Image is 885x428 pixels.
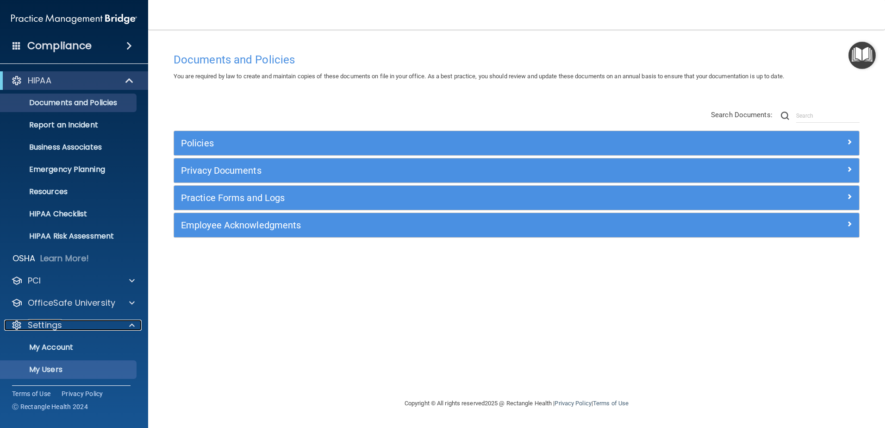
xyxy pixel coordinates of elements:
[11,275,135,286] a: PCI
[12,389,50,398] a: Terms of Use
[781,112,789,120] img: ic-search.3b580494.png
[181,193,681,203] h5: Practice Forms and Logs
[181,136,852,151] a: Policies
[181,190,852,205] a: Practice Forms and Logs
[181,218,852,233] a: Employee Acknowledgments
[6,209,132,219] p: HIPAA Checklist
[796,109,860,123] input: Search
[6,187,132,196] p: Resources
[6,120,132,130] p: Report an Incident
[174,54,860,66] h4: Documents and Policies
[711,111,773,119] span: Search Documents:
[28,75,51,86] p: HIPAA
[555,400,591,407] a: Privacy Policy
[12,402,88,411] span: Ⓒ Rectangle Health 2024
[11,10,137,28] img: PMB logo
[6,165,132,174] p: Emergency Planning
[181,163,852,178] a: Privacy Documents
[6,143,132,152] p: Business Associates
[174,73,784,80] span: You are required by law to create and maintain copies of these documents on file in your office. ...
[6,232,132,241] p: HIPAA Risk Assessment
[6,343,132,352] p: My Account
[181,138,681,148] h5: Policies
[28,275,41,286] p: PCI
[848,42,876,69] button: Open Resource Center
[181,220,681,230] h5: Employee Acknowledgments
[11,320,135,331] a: Settings
[12,253,36,264] p: OSHA
[6,365,132,374] p: My Users
[181,165,681,176] h5: Privacy Documents
[27,39,92,52] h4: Compliance
[725,362,874,399] iframe: Drift Widget Chat Controller
[11,297,135,308] a: OfficeSafe University
[593,400,629,407] a: Terms of Use
[28,297,115,308] p: OfficeSafe University
[6,98,132,107] p: Documents and Policies
[28,320,62,331] p: Settings
[40,253,89,264] p: Learn More!
[62,389,103,398] a: Privacy Policy
[11,75,134,86] a: HIPAA
[348,389,686,418] div: Copyright © All rights reserved 2025 @ Rectangle Health | |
